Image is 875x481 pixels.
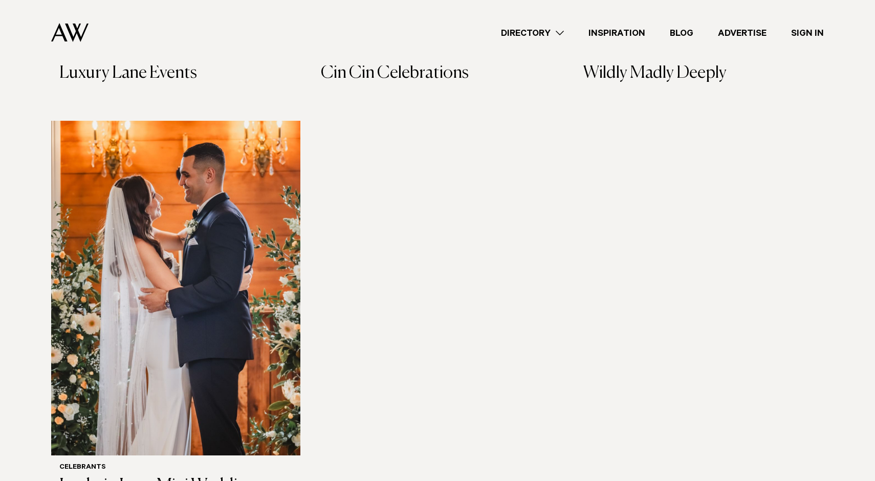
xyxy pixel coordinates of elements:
a: Blog [658,26,706,40]
a: Directory [489,26,576,40]
a: Inspiration [576,26,658,40]
h6: Celebrants [59,464,292,472]
img: Auckland Weddings Celebrants | Lucky in Love Mini Weddings + Marriage Celebrant [51,121,300,455]
h3: Luxury Lane Events [59,63,292,84]
h3: Cin Cin Celebrations [321,63,554,84]
a: Sign In [779,26,836,40]
a: Advertise [706,26,779,40]
img: Auckland Weddings Logo [51,23,89,42]
h3: Wildly Madly Deeply [583,63,816,84]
